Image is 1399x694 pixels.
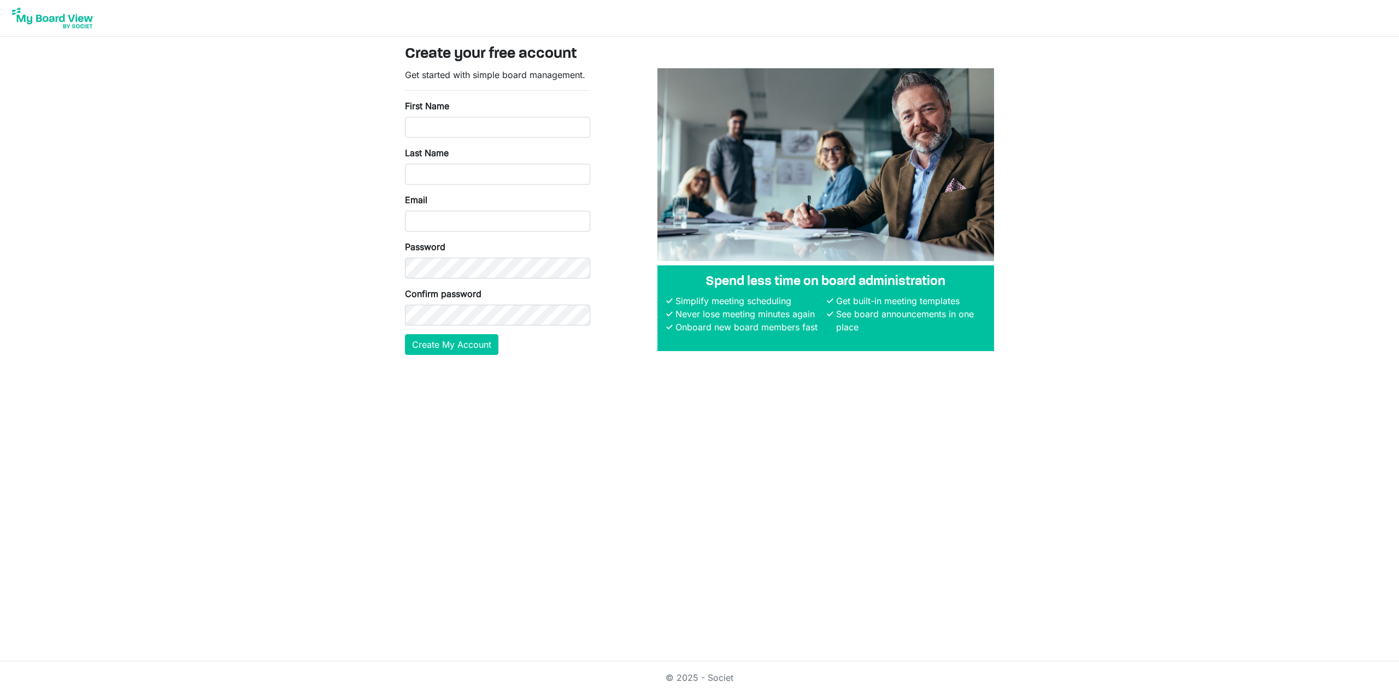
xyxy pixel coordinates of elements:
[405,193,427,206] label: Email
[405,99,449,112] label: First Name
[833,294,985,307] li: Get built-in meeting templates
[405,146,449,159] label: Last Name
[9,4,96,32] img: My Board View Logo
[405,334,498,355] button: Create My Account
[405,45,994,64] h3: Create your free account
[657,68,994,261] img: A photograph of board members sitting at a table
[673,307,825,321] li: Never lose meeting minutes again
[673,294,825,307] li: Simplify meeting scheduling
[405,240,445,253] label: Password
[833,307,985,334] li: See board announcements in one place
[666,274,985,290] h4: Spend less time on board administration
[673,321,825,334] li: Onboard new board members fast
[405,287,481,300] label: Confirm password
[666,672,733,683] a: © 2025 - Societ
[405,69,585,80] span: Get started with simple board management.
